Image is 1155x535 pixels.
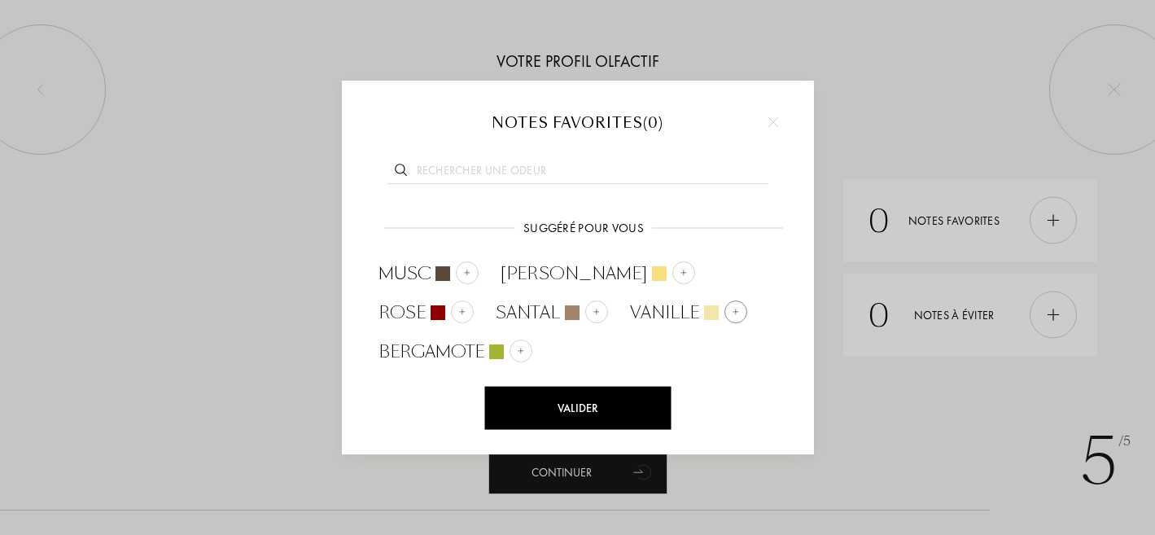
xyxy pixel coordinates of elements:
span: Rose [378,300,426,325]
img: cross.svg [768,117,778,127]
span: Vanille [630,300,699,325]
div: Suggéré pour vous [515,217,652,240]
img: add_note.svg [679,268,687,276]
span: Bergamote [378,340,484,364]
img: add_note.svg [592,307,600,315]
img: add_note.svg [457,307,466,315]
span: Musc [378,261,431,286]
span: [PERSON_NAME] [501,261,647,286]
div: Valider [484,387,671,430]
img: add_note.svg [516,346,524,354]
img: add_note.svg [462,268,470,276]
span: Santal [496,300,560,325]
img: search_icn.svg [395,164,407,176]
img: add_note.svg [731,307,739,315]
input: Rechercher une odeur [387,162,768,184]
div: Notes favorites ( 0 ) [366,113,790,134]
